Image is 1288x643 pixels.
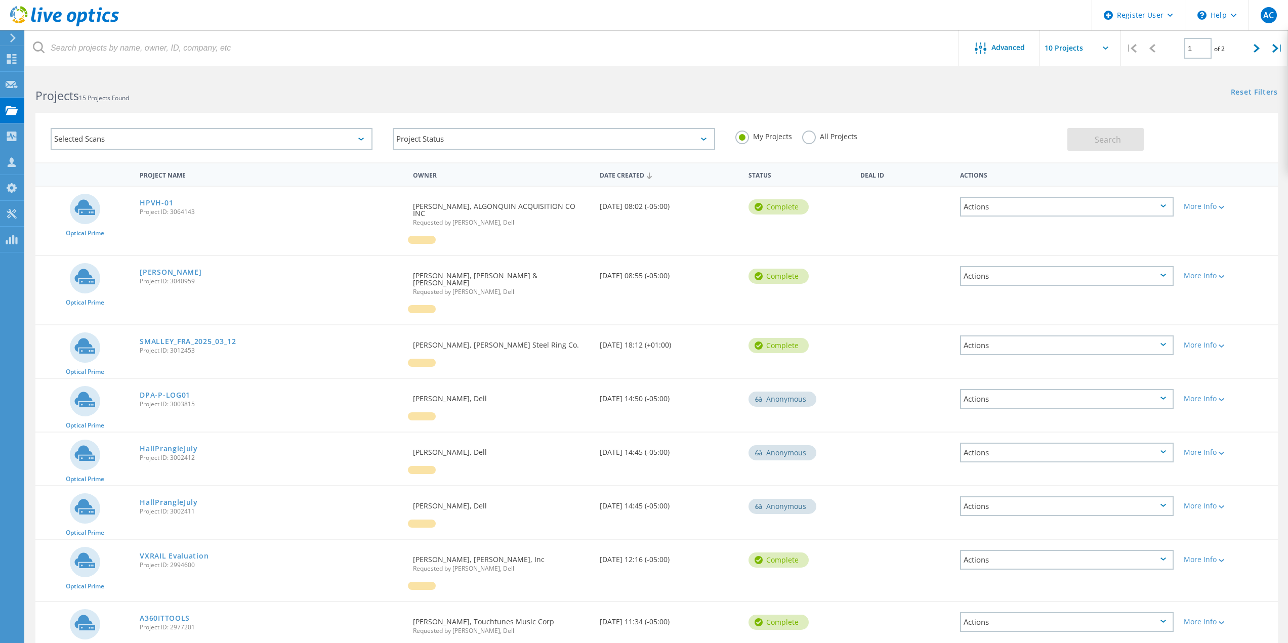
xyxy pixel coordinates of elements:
div: Complete [749,199,809,215]
div: Actions [960,443,1174,462]
a: Live Optics Dashboard [10,21,119,28]
button: Search [1067,128,1144,151]
div: [DATE] 12:16 (-05:00) [595,540,744,573]
label: All Projects [802,131,857,140]
div: [PERSON_NAME], ALGONQUIN ACQUISITION CO INC [408,187,594,236]
span: Project ID: 2977201 [140,624,403,630]
div: Project Name [135,165,408,184]
div: More Info [1184,502,1273,509]
span: 15 Projects Found [79,94,129,102]
div: Actions [955,165,1179,184]
span: Optical Prime [66,583,104,589]
div: Owner [408,165,594,184]
div: Actions [960,496,1174,516]
span: Requested by [PERSON_NAME], Dell [413,628,589,634]
span: Project ID: 3002411 [140,508,403,515]
a: SMALLEY_FRA_2025_03_12 [140,338,236,345]
a: HPVH-01 [140,199,173,206]
a: DPA-P-LOG01 [140,392,190,399]
span: Optical Prime [66,299,104,306]
a: HallPrangleJuly [140,499,198,506]
div: More Info [1184,203,1273,210]
div: [PERSON_NAME], Dell [408,379,594,412]
div: [PERSON_NAME], [PERSON_NAME], Inc [408,540,594,582]
div: [DATE] 08:55 (-05:00) [595,256,744,289]
div: [DATE] 14:45 (-05:00) [595,433,744,466]
div: Actions [960,266,1174,286]
span: of 2 [1214,45,1225,53]
div: Actions [960,197,1174,217]
div: More Info [1184,449,1273,456]
div: More Info [1184,618,1273,625]
span: Project ID: 3012453 [140,348,403,354]
div: [DATE] 11:34 (-05:00) [595,602,744,635]
div: Complete [749,615,809,630]
div: [DATE] 18:12 (+01:00) [595,325,744,359]
div: [PERSON_NAME], Dell [408,486,594,520]
label: My Projects [735,131,792,140]
div: Deal Id [855,165,954,184]
div: | [1267,30,1288,66]
div: Status [743,165,855,184]
div: Anonymous [749,392,816,407]
span: Advanced [991,44,1025,51]
a: [PERSON_NAME] [140,269,201,276]
span: Optical Prime [66,369,104,375]
div: [PERSON_NAME], Dell [408,433,594,466]
span: Project ID: 3002412 [140,455,403,461]
span: Project ID: 3064143 [140,209,403,215]
div: Actions [960,335,1174,355]
div: Actions [960,612,1174,632]
div: [DATE] 08:02 (-05:00) [595,187,744,220]
input: Search projects by name, owner, ID, company, etc [25,30,960,66]
div: [DATE] 14:50 (-05:00) [595,379,744,412]
div: Actions [960,389,1174,409]
a: VXRAIL Evaluation [140,552,209,560]
div: | [1121,30,1142,66]
div: [PERSON_NAME], [PERSON_NAME] & [PERSON_NAME] [408,256,594,305]
span: Optical Prime [66,476,104,482]
div: Complete [749,338,809,353]
span: Project ID: 2994600 [140,562,403,568]
div: [DATE] 14:45 (-05:00) [595,486,744,520]
span: Requested by [PERSON_NAME], Dell [413,220,589,226]
div: Date Created [595,165,744,184]
span: Requested by [PERSON_NAME], Dell [413,289,589,295]
b: Projects [35,88,79,104]
div: Project Status [393,128,715,150]
div: More Info [1184,272,1273,279]
span: Requested by [PERSON_NAME], Dell [413,566,589,572]
span: Optical Prime [66,422,104,428]
div: Complete [749,269,809,284]
span: Search [1095,134,1121,145]
div: More Info [1184,341,1273,349]
span: AC [1263,11,1274,19]
div: Selected Scans [51,128,372,150]
span: Project ID: 3040959 [140,278,403,284]
svg: \n [1197,11,1207,20]
a: HallPrangleJuly [140,445,198,452]
div: Anonymous [749,499,816,514]
span: Optical Prime [66,230,104,236]
div: Anonymous [749,445,816,460]
span: Optical Prime [66,530,104,536]
span: Project ID: 3003815 [140,401,403,407]
div: More Info [1184,395,1273,402]
div: [PERSON_NAME], [PERSON_NAME] Steel Ring Co. [408,325,594,359]
div: Actions [960,550,1174,570]
a: A360ITTOOLS [140,615,190,622]
div: More Info [1184,556,1273,563]
div: Complete [749,552,809,568]
a: Reset Filters [1231,89,1278,97]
